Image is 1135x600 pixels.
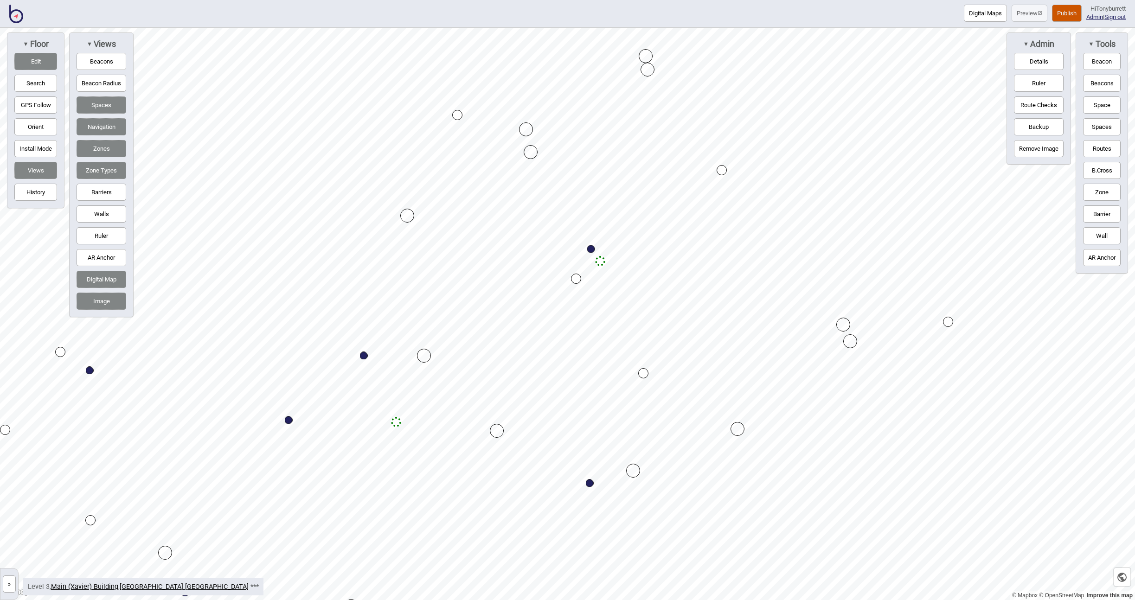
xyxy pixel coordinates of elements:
button: Views [14,162,57,179]
button: Barriers [77,184,126,201]
button: Beacon [1083,53,1121,70]
button: Beacons [1083,75,1121,92]
a: Previewpreview [1012,5,1047,22]
a: Admin [1086,13,1103,20]
div: Map marker [86,367,94,375]
div: Map marker [571,274,581,284]
button: Digital Map [77,271,126,288]
div: Map marker [181,589,189,597]
span: , [51,583,120,591]
img: BindiMaps CMS [9,5,23,23]
button: Zone Types [77,162,126,179]
div: Map marker [638,368,648,378]
button: GPS Follow [14,96,57,114]
div: Map marker [158,546,172,560]
span: ▼ [1088,40,1094,47]
button: AR Anchor [1083,249,1121,266]
img: preview [1038,11,1042,15]
button: Barrier [1083,205,1121,223]
button: Spaces [77,96,126,114]
div: Map marker [55,347,65,357]
button: Zone [1083,184,1121,201]
button: Beacons [77,53,126,70]
button: Space [1083,96,1121,114]
div: Map marker [400,209,414,223]
button: Wall [1083,227,1121,244]
button: Spaces [1083,118,1121,135]
button: Install Mode [14,140,57,157]
div: Map marker [519,122,533,136]
div: Map marker [639,49,653,63]
div: Map marker [626,464,640,478]
button: Ruler [1014,75,1064,92]
a: » [0,578,18,588]
button: B.Cross [1083,162,1121,179]
span: ▼ [87,40,92,47]
button: AR Anchor [77,249,126,266]
button: Image [77,293,126,310]
a: Mapbox [1012,592,1038,599]
button: » [3,575,16,593]
button: Zones [77,140,126,157]
span: ▼ [23,40,28,47]
span: Tools [1094,39,1116,49]
div: Map marker [587,245,595,253]
div: Map marker [391,417,401,427]
button: Remove Image [1014,140,1064,157]
span: Views [92,39,116,49]
div: Map marker [731,422,744,436]
button: Sign out [1104,13,1126,20]
button: Routes [1083,140,1121,157]
div: Map marker [586,479,594,487]
div: Map marker [452,110,462,120]
a: Map feedback [1087,592,1133,599]
div: Map marker [360,352,368,360]
div: Map marker [943,317,953,327]
button: Details [1014,53,1064,70]
button: Orient [14,118,57,135]
span: ▼ [1023,40,1029,47]
div: Map marker [641,63,654,77]
div: Map marker [717,165,727,175]
span: Floor [29,39,49,49]
button: Search [14,75,57,92]
button: Walls [77,205,126,223]
button: Edit [14,53,57,70]
div: Map marker [285,416,293,424]
a: Mapbox logo [3,587,44,597]
button: History [14,184,57,201]
div: Map marker [595,256,605,266]
button: Ruler [77,227,126,244]
button: Digital Maps [964,5,1007,22]
button: Route Checks [1014,96,1064,114]
span: | [1086,13,1104,20]
div: Map marker [843,334,857,348]
button: Publish [1052,5,1082,22]
span: Admin [1029,39,1054,49]
a: Main (Xavier) Building [51,583,118,591]
button: Beacon Radius [77,75,126,92]
a: OpenStreetMap [1039,592,1084,599]
div: Hi Tonyburrett [1086,5,1126,13]
div: Map marker [836,318,850,332]
button: Preview [1012,5,1047,22]
div: Map marker [417,349,431,363]
div: Map marker [524,145,538,159]
div: Map marker [490,424,504,438]
button: Navigation [77,118,126,135]
a: [GEOGRAPHIC_DATA] [GEOGRAPHIC_DATA] [120,583,249,591]
div: Map marker [85,515,96,525]
button: Backup [1014,118,1064,135]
